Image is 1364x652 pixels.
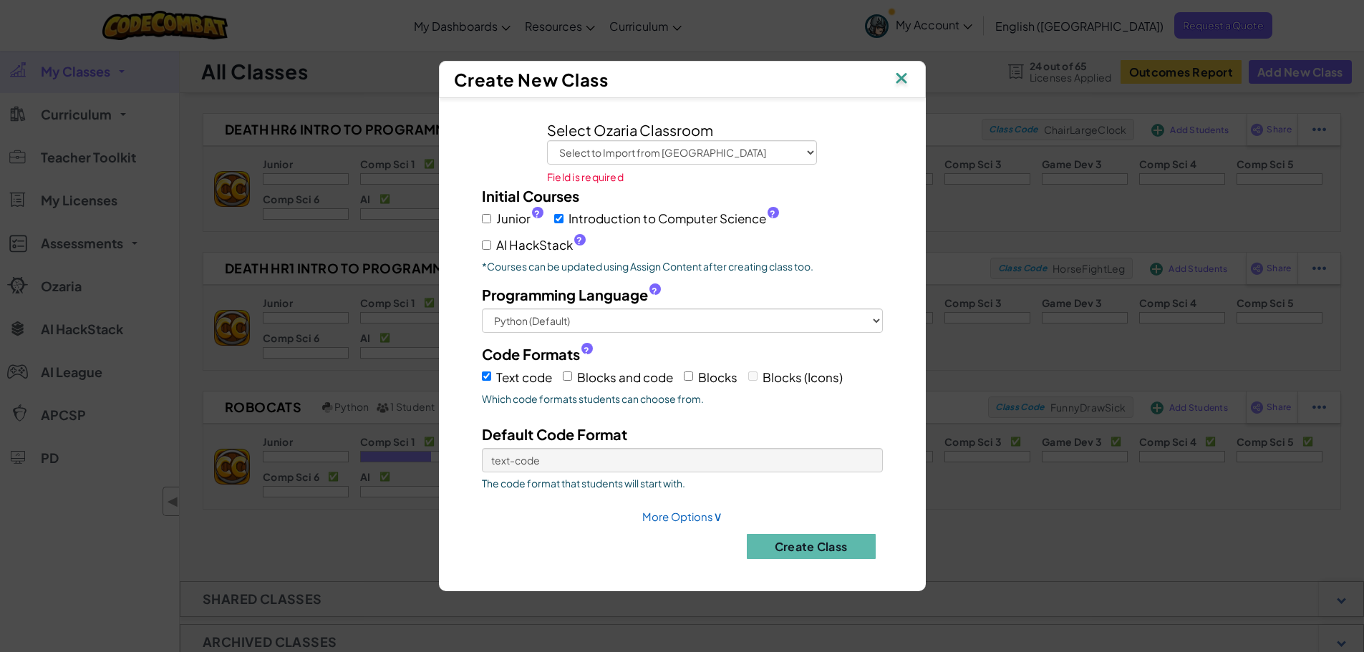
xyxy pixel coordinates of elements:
[547,120,817,185] div: Select Ozaria Classroom
[642,510,722,523] a: More Options
[496,369,552,385] span: Text code
[763,369,843,385] span: Blocks (Icons)
[577,369,673,385] span: Blocks and code
[496,208,543,229] span: Junior
[482,185,579,206] label: Initial Courses
[482,425,627,443] span: Default Code Format
[770,208,775,220] span: ?
[454,69,609,90] span: Create New Class
[482,284,648,305] span: Programming Language
[584,345,589,356] span: ?
[482,214,491,223] input: Junior?
[482,391,883,406] span: Which code formats students can choose from.
[652,286,657,297] span: ?
[496,235,586,256] span: AI HackStack
[482,476,883,490] span: The code format that students will start with.
[892,69,911,90] img: IconClose.svg
[482,344,580,364] span: Code Formats
[482,371,491,381] input: Text code
[748,371,758,381] input: Blocks (Icons)
[534,208,540,220] span: ?
[482,259,883,273] p: *Courses can be updated using Assign Content after creating class too.
[563,371,572,381] input: Blocks and code
[747,534,876,559] button: Create Class
[547,171,624,183] span: Field is required
[569,208,779,229] span: Introduction to Computer Science
[713,507,722,524] span: ∨
[482,240,491,250] input: AI HackStack?
[684,371,693,381] input: Blocks
[576,235,582,246] span: ?
[698,369,737,385] span: Blocks
[554,214,564,223] input: Introduction to Computer Science?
